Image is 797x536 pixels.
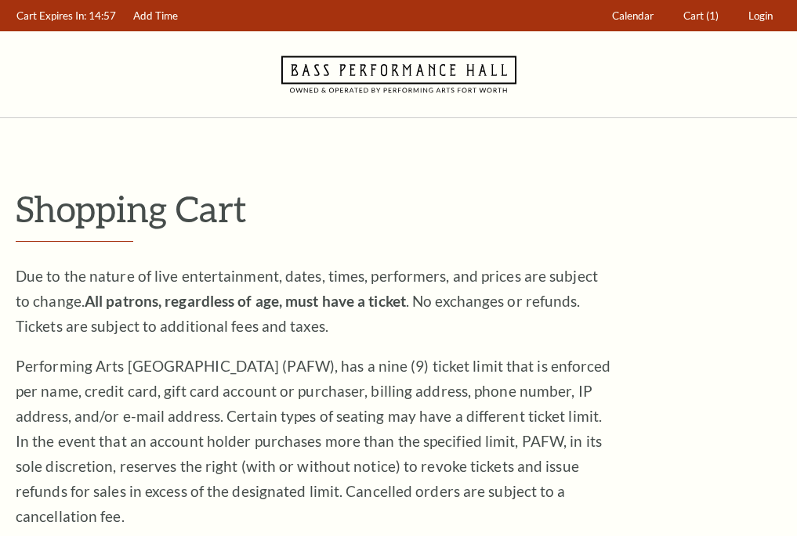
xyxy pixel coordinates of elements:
[706,9,719,22] span: (1)
[683,9,704,22] span: Cart
[748,9,773,22] span: Login
[89,9,116,22] span: 14:57
[605,1,661,31] a: Calendar
[85,292,406,310] strong: All patrons, regardless of age, must have a ticket
[16,189,781,228] p: Shopping Cart
[126,1,186,31] a: Add Time
[741,1,781,31] a: Login
[676,1,726,31] a: Cart (1)
[16,354,611,529] p: Performing Arts [GEOGRAPHIC_DATA] (PAFW), has a nine (9) ticket limit that is enforced per name, ...
[16,267,598,335] span: Due to the nature of live entertainment, dates, times, performers, and prices are subject to chan...
[612,9,654,22] span: Calendar
[16,9,86,22] span: Cart Expires In:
